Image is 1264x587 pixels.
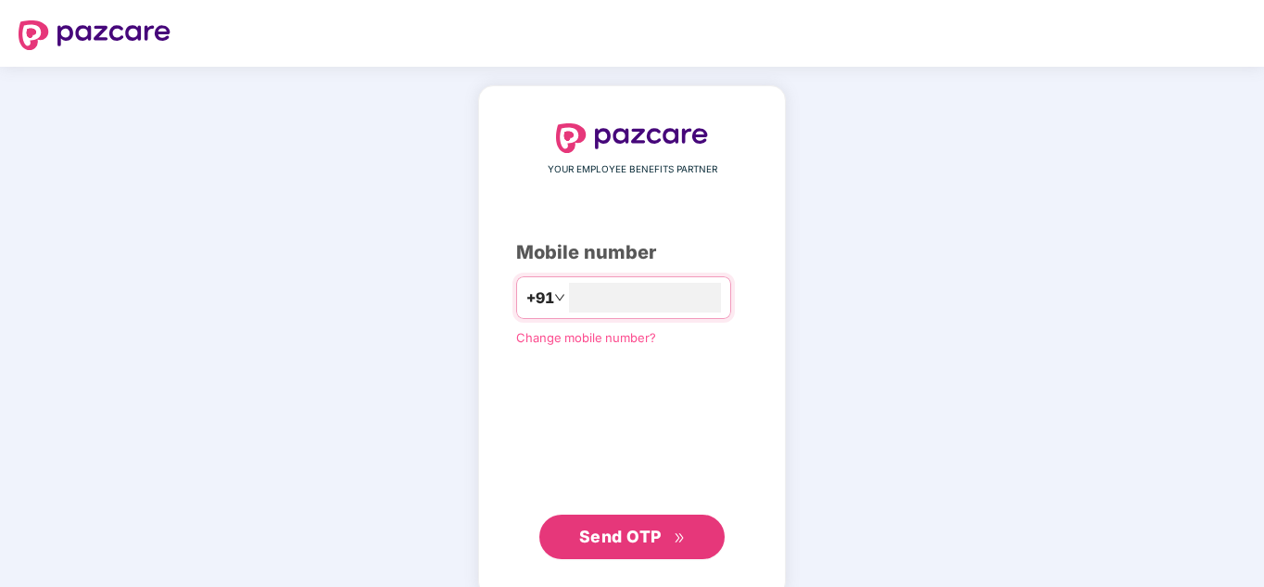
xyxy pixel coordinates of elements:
span: down [554,292,565,303]
span: YOUR EMPLOYEE BENEFITS PARTNER [548,162,717,177]
span: double-right [674,532,686,544]
img: logo [19,20,171,50]
span: +91 [526,287,554,310]
span: Send OTP [579,527,662,546]
a: Change mobile number? [516,330,656,345]
div: Mobile number [516,238,748,267]
img: logo [556,123,708,153]
button: Send OTPdouble-right [539,515,725,559]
